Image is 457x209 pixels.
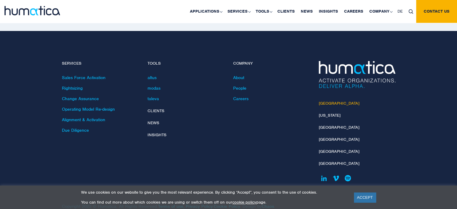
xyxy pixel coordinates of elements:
[233,85,246,91] a: People
[319,149,359,154] a: [GEOGRAPHIC_DATA]
[62,117,105,122] a: Alignment & Activation
[398,9,403,14] span: DE
[319,137,359,142] a: [GEOGRAPHIC_DATA]
[62,106,115,112] a: Operating Model Re-design
[148,108,164,113] a: Clients
[62,128,89,133] a: Due Diligence
[148,96,159,101] a: taleva
[62,96,99,101] a: Change Assurance
[319,125,359,130] a: [GEOGRAPHIC_DATA]
[233,96,248,101] a: Careers
[81,200,346,205] p: You can find out more about which cookies we are using or switch them off on our page.
[62,61,139,66] h4: Services
[319,101,359,106] a: [GEOGRAPHIC_DATA]
[148,85,160,91] a: modas
[148,132,166,137] a: Insights
[233,61,310,66] h4: Company
[319,161,359,166] a: [GEOGRAPHIC_DATA]
[5,6,60,15] img: logo
[232,200,256,205] a: cookie policy
[62,85,83,91] a: Rightsizing
[331,173,341,183] a: Humatica on Vimeo
[148,61,224,66] h4: Tools
[319,113,340,118] a: [US_STATE]
[148,75,157,80] a: altus
[81,190,346,195] p: We use cookies on our website to give you the most relevant experience. By clicking “Accept”, you...
[148,120,159,125] a: News
[319,173,329,183] a: Humatica on Linkedin
[62,75,105,80] a: Sales Force Activation
[319,61,395,88] img: Humatica
[354,192,376,202] a: ACCEPT
[409,9,413,14] img: search_icon
[343,173,353,183] a: Humatica on Spotify
[233,75,244,80] a: About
